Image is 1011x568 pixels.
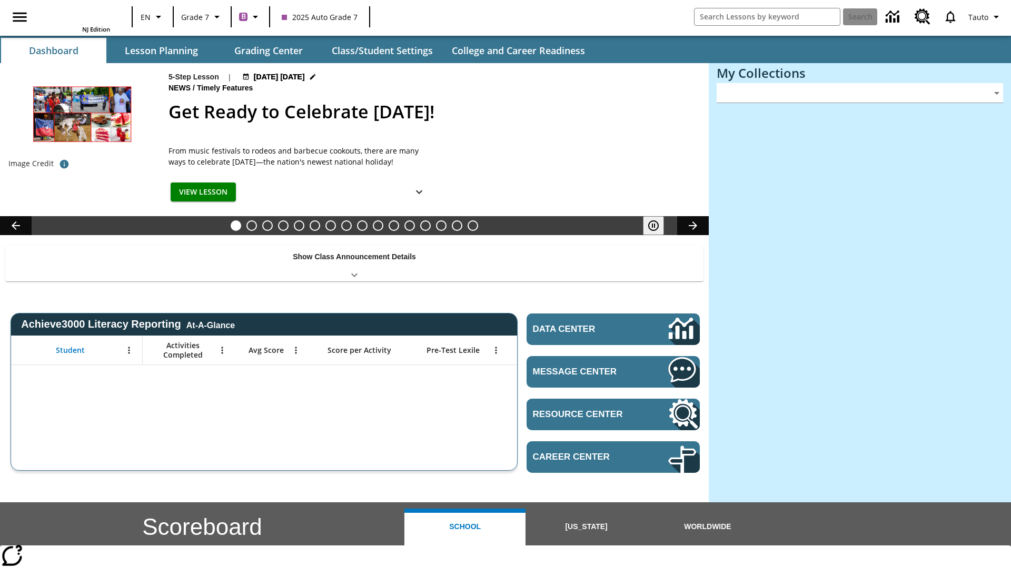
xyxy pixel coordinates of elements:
button: View Lesson [171,182,236,202]
button: [US_STATE] [526,509,647,545]
button: Profile/Settings [964,7,1007,26]
span: Student [56,346,85,355]
span: Career Center [533,452,637,462]
button: Dashboard [1,38,106,63]
span: 2025 Auto Grade 7 [282,12,358,23]
div: Show Class Announcement Details [5,245,703,281]
a: Home [42,4,110,25]
span: Grade 7 [181,12,209,23]
p: Show Class Announcement Details [293,251,416,262]
img: Photos of red foods and of people celebrating Juneteenth at parades, Opal's Walk, and at a rodeo. [8,72,156,155]
button: Jul 17 - Jun 30 Choose Dates [240,72,319,83]
button: Slide 9 Attack of the Terrifying Tomatoes [357,220,368,231]
button: Slide 5 Cruise Ships: Making Waves [294,220,304,231]
button: Slide 15 The Constitution's Balancing Act [452,220,462,231]
span: Achieve3000 Literacy Reporting [21,318,235,330]
button: School [404,509,526,545]
div: Pause [643,216,675,235]
button: Slide 16 Point of View [468,220,478,231]
button: Lesson Planning [108,38,214,63]
button: Show Details [409,182,430,202]
button: Lesson carousel, Next [677,216,709,235]
div: Home [42,3,110,33]
button: Slide 14 Career Lesson [436,220,447,231]
span: Timely Features [197,83,255,94]
span: Tauto [968,12,988,23]
button: Open Menu [288,342,304,358]
span: Resource Center [533,409,637,420]
span: Avg Score [249,346,284,355]
span: Pre-Test Lexile [427,346,480,355]
a: Resource Center, Will open in new tab [908,3,937,31]
p: 5-Step Lesson [168,72,219,83]
button: Class/Student Settings [323,38,441,63]
button: Image credit: Top, left to right: Aaron of L.A. Photography/Shutterstock; Aaron of L.A. Photograp... [54,155,75,174]
h3: My Collections [717,66,1003,80]
span: B [241,10,246,23]
span: Score per Activity [328,346,391,355]
a: Message Center [527,356,700,388]
span: Message Center [533,367,637,377]
a: Data Center [879,3,908,32]
p: Image Credit [8,158,54,169]
span: NJ Edition [82,25,110,33]
h2: Get Ready to Celebrate Juneteenth! [168,98,696,125]
span: Activities Completed [148,341,217,360]
button: Grade: Grade 7, Select a grade [177,7,227,26]
button: Slide 3 Free Returns: A Gain or a Drain? [262,220,273,231]
input: search field [695,8,840,25]
a: Resource Center, Will open in new tab [527,399,700,430]
span: / [193,84,195,92]
span: From music festivals to rodeos and barbecue cookouts, there are many ways to celebrate Juneteenth... [168,145,432,167]
div: From music festivals to rodeos and barbecue cookouts, there are many ways to celebrate [DATE]—the... [168,145,432,167]
button: Slide 13 Pre-release lesson [420,220,431,231]
button: Open Menu [488,342,504,358]
a: Career Center [527,441,700,473]
span: Data Center [533,324,632,334]
button: Slide 12 Mixed Practice: Citing Evidence [404,220,415,231]
button: Slide 8 Solar Power to the People [341,220,352,231]
a: Data Center [527,313,700,345]
button: Grading Center [216,38,321,63]
button: Open side menu [4,2,35,33]
button: Slide 11 The Invasion of the Free CD [389,220,399,231]
button: Boost Class color is purple. Change class color [235,7,266,26]
button: Language: EN, Select a language [136,7,170,26]
button: Worldwide [647,509,768,545]
button: Slide 2 Back On Earth [246,220,257,231]
div: At-A-Glance [186,319,235,330]
button: Slide 10 Fashion Forward in Ancient Rome [373,220,383,231]
span: | [227,72,232,83]
span: News [168,83,193,94]
button: Pause [643,216,664,235]
span: [DATE] [DATE] [254,72,305,83]
button: Slide 7 The Last Homesteaders [325,220,336,231]
button: Open Menu [214,342,230,358]
span: EN [141,12,151,23]
button: Slide 4 Time for Moon Rules? [278,220,289,231]
a: Notifications [937,3,964,31]
button: Slide 1 Get Ready to Celebrate Juneteenth! [231,220,241,231]
button: Open Menu [121,342,137,358]
button: College and Career Readiness [443,38,593,63]
button: Slide 6 Private! Keep Out! [310,220,320,231]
